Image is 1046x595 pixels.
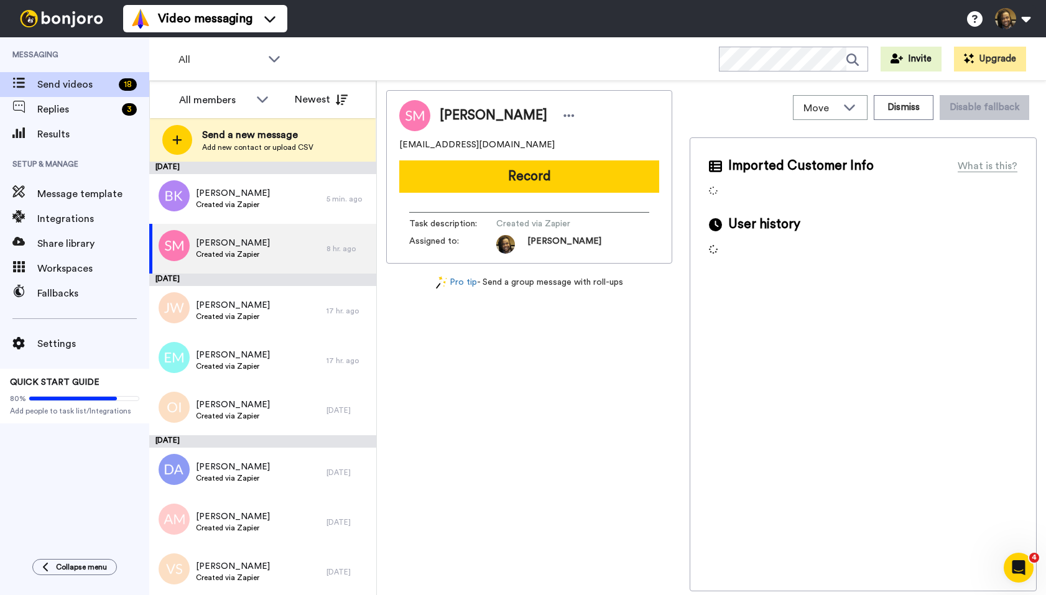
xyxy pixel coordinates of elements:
span: Imported Customer Info [728,157,874,175]
img: magic-wand.svg [436,276,447,289]
img: ACg8ocJE5Uraz61bcHa36AdWwJTeO_LDPOXCjjSOJ9PocmjUJMRKBvQ=s96-c [496,235,515,254]
img: bj-logo-header-white.svg [15,10,108,27]
span: [PERSON_NAME] [196,299,270,311]
button: Record [399,160,659,193]
span: Created via Zapier [196,523,270,533]
div: 8 hr. ago [326,244,370,254]
span: QUICK START GUIDE [10,378,100,387]
img: da.png [159,454,190,485]
div: [DATE] [326,468,370,477]
button: Invite [881,47,942,71]
span: [PERSON_NAME] [196,187,270,200]
span: Created via Zapier [496,218,614,230]
a: Pro tip [436,276,477,289]
div: 18 [119,78,137,91]
img: oi.png [159,392,190,423]
span: Collapse menu [56,562,107,572]
div: [DATE] [326,405,370,415]
div: 3 [122,103,137,116]
img: bk.png [159,180,190,211]
img: vm-color.svg [131,9,150,29]
span: Add people to task list/Integrations [10,406,139,416]
div: [DATE] [149,435,376,448]
span: Move [803,101,837,116]
span: 4 [1029,553,1039,563]
img: em.png [159,342,190,373]
span: Created via Zapier [196,249,270,259]
div: What is this? [958,159,1017,173]
span: Results [37,127,149,142]
span: Created via Zapier [196,200,270,210]
span: Video messaging [158,10,252,27]
span: All [178,52,262,67]
img: Image of Shane Miller [399,100,430,131]
div: [DATE] [326,517,370,527]
button: Dismiss [874,95,933,120]
div: [DATE] [149,274,376,286]
button: Disable fallback [940,95,1029,120]
span: Assigned to: [409,235,496,254]
span: Message template [37,187,149,201]
div: 17 hr. ago [326,356,370,366]
span: [PERSON_NAME] [196,461,270,473]
img: vs.png [159,553,190,584]
span: [PERSON_NAME] [196,510,270,523]
span: Created via Zapier [196,361,270,371]
span: [PERSON_NAME] [196,237,270,249]
button: Upgrade [954,47,1026,71]
div: [DATE] [149,162,376,174]
div: 5 min. ago [326,194,370,204]
div: [DATE] [326,567,370,577]
span: Integrations [37,211,149,226]
span: Created via Zapier [196,311,270,321]
span: Share library [37,236,149,251]
span: Fallbacks [37,286,149,301]
span: Replies [37,102,117,117]
img: jw.png [159,292,190,323]
span: Send videos [37,77,114,92]
img: am.png [159,504,190,535]
span: [PERSON_NAME] [196,349,270,361]
span: Created via Zapier [196,411,270,421]
span: Add new contact or upload CSV [202,142,313,152]
span: [PERSON_NAME] [440,106,547,125]
span: User history [728,215,800,234]
span: [PERSON_NAME] [527,235,601,254]
div: - Send a group message with roll-ups [386,276,672,289]
iframe: Intercom live chat [1004,553,1034,583]
button: Collapse menu [32,559,117,575]
span: Workspaces [37,261,149,276]
span: [PERSON_NAME] [196,560,270,573]
img: sm.png [159,230,190,261]
span: Created via Zapier [196,573,270,583]
span: Created via Zapier [196,473,270,483]
span: Settings [37,336,149,351]
span: [PERSON_NAME] [196,399,270,411]
div: 17 hr. ago [326,306,370,316]
span: Send a new message [202,127,313,142]
button: Newest [285,87,357,112]
div: All members [179,93,250,108]
span: 80% [10,394,26,404]
span: [EMAIL_ADDRESS][DOMAIN_NAME] [399,139,555,151]
span: Task description : [409,218,496,230]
